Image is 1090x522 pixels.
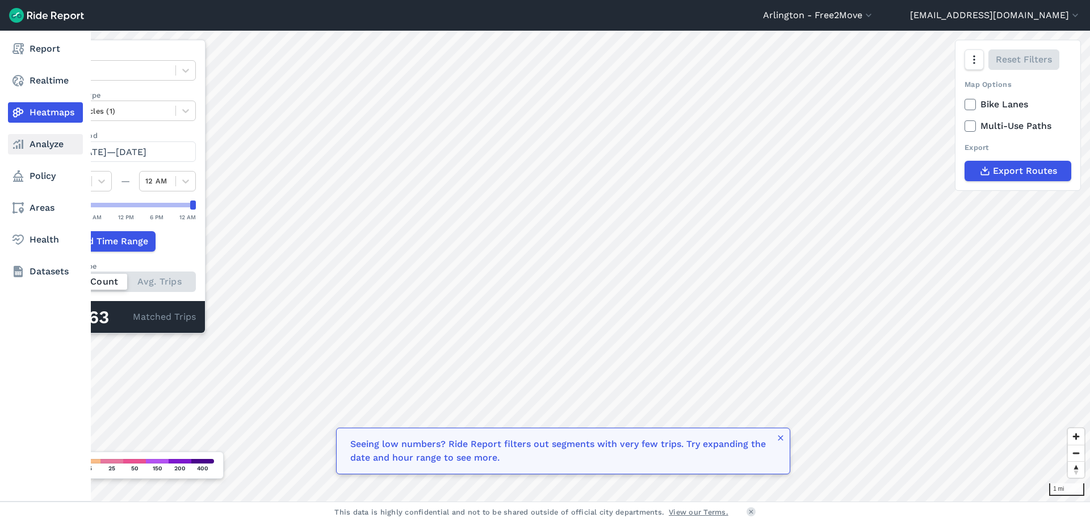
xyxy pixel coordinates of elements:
[965,119,1071,133] label: Multi-Use Paths
[8,134,83,154] a: Analyze
[76,235,148,248] span: Add Time Range
[112,174,139,188] div: —
[150,212,163,222] div: 6 PM
[8,198,83,218] a: Areas
[55,49,196,60] label: Data Type
[36,31,1090,502] canvas: Map
[1068,445,1084,461] button: Zoom out
[55,310,133,325] div: 12,863
[76,147,146,157] span: [DATE]—[DATE]
[9,8,84,23] img: Ride Report
[669,507,728,517] a: View our Terms.
[46,301,205,333] div: Matched Trips
[1068,428,1084,445] button: Zoom in
[965,142,1071,153] div: Export
[55,261,196,272] div: Count Type
[8,102,83,123] a: Heatmaps
[8,229,83,250] a: Health
[993,164,1057,178] span: Export Routes
[179,212,196,222] div: 12 AM
[965,161,1071,181] button: Export Routes
[8,70,83,91] a: Realtime
[8,166,83,186] a: Policy
[55,130,196,141] label: Data Period
[55,90,196,101] label: Vehicle Type
[965,98,1071,111] label: Bike Lanes
[118,212,134,222] div: 12 PM
[55,141,196,162] button: [DATE]—[DATE]
[763,9,874,22] button: Arlington - Free2Move
[87,212,102,222] div: 6 AM
[8,261,83,282] a: Datasets
[910,9,1081,22] button: [EMAIL_ADDRESS][DOMAIN_NAME]
[1068,461,1084,478] button: Reset bearing to north
[8,39,83,59] a: Report
[996,53,1052,66] span: Reset Filters
[965,79,1071,90] div: Map Options
[988,49,1059,70] button: Reset Filters
[1049,483,1084,496] div: 1 mi
[55,231,156,252] button: Add Time Range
